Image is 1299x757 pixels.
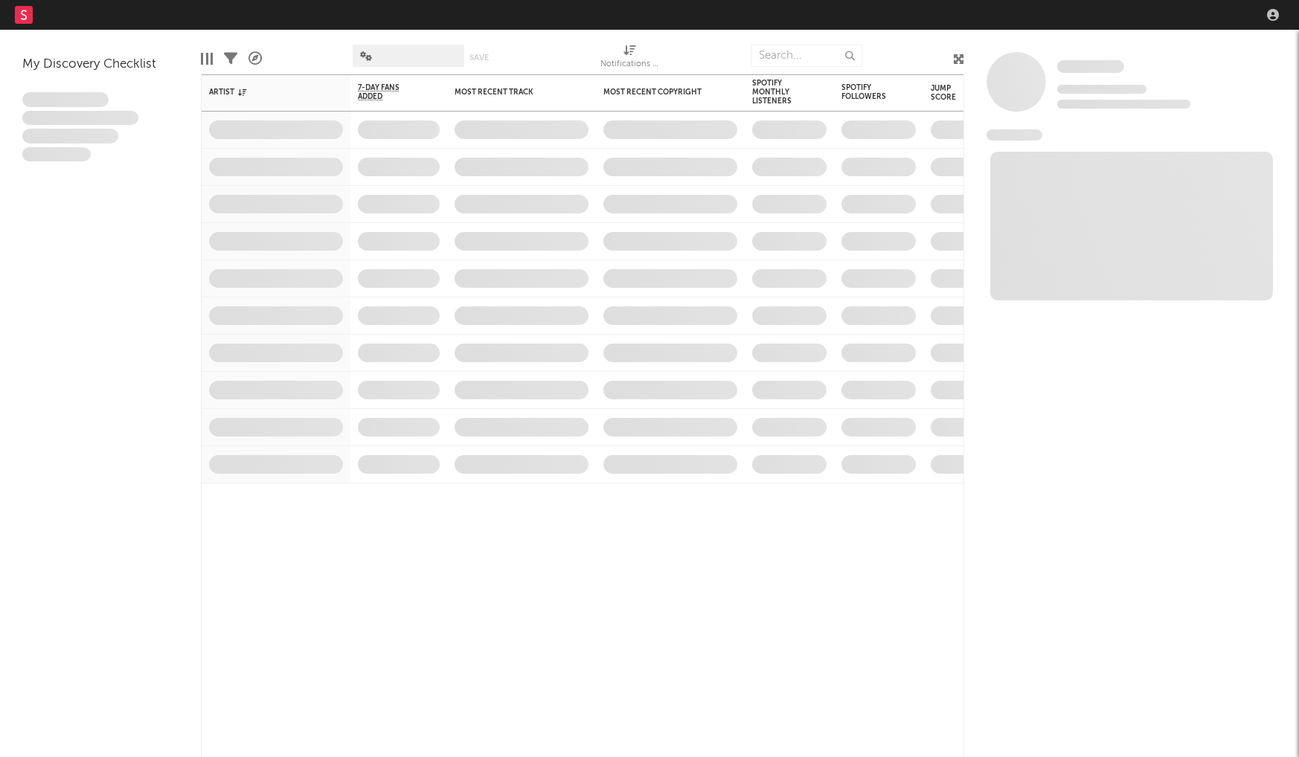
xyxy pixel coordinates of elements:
input: Search... [751,45,862,67]
div: Edit Columns [201,37,213,80]
div: Spotify Monthly Listeners [752,79,804,106]
span: Tracking Since: [DATE] [1057,85,1146,94]
span: Integer aliquet in purus et [22,111,138,126]
div: Most Recent Track [455,88,566,97]
span: Aliquam viverra [22,147,91,162]
span: Some Artist [1057,60,1124,73]
span: Lorem ipsum dolor [22,92,109,107]
span: 7-Day Fans Added [358,83,417,101]
span: Praesent ac interdum [22,129,118,144]
span: 0 fans last week [1057,100,1190,109]
div: Spotify Followers [841,83,894,101]
div: Artist [209,88,321,97]
a: Some Artist [1057,59,1124,74]
div: Filters [224,37,237,80]
div: Most Recent Copyright [603,88,715,97]
div: Jump Score [931,84,968,102]
div: A&R Pipeline [248,37,262,80]
div: Notifications (Artist) [600,56,660,74]
button: Save [469,54,489,62]
div: My Discovery Checklist [22,56,179,74]
span: News Feed [987,129,1042,141]
div: Notifications (Artist) [600,37,660,80]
